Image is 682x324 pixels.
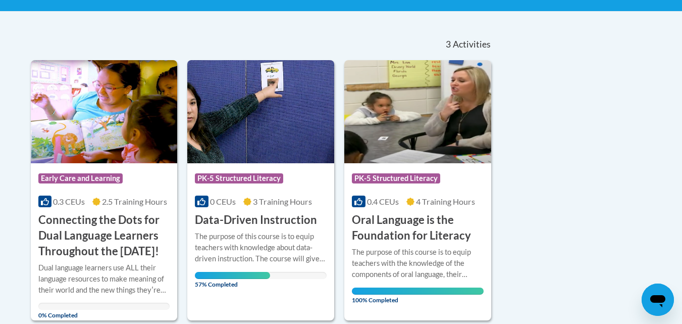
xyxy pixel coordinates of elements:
span: PK-5 Structured Literacy [352,173,440,183]
span: 0.3 CEUs [53,197,85,206]
div: Your progress [352,288,484,295]
div: Your progress [195,272,270,279]
span: 3 Training Hours [253,197,312,206]
span: 2.5 Training Hours [102,197,167,206]
div: Dual language learners use ALL their language resources to make meaning of their world and the ne... [38,262,170,296]
span: 0.4 CEUs [367,197,399,206]
div: The purpose of this course is to equip teachers with knowledge about data-driven instruction. The... [195,231,327,264]
span: Activities [453,39,491,50]
img: Course Logo [31,60,178,163]
a: Course LogoEarly Care and Learning0.3 CEUs2.5 Training Hours Connecting the Dots for Dual Languag... [31,60,178,320]
h3: Data-Driven Instruction [195,212,317,228]
img: Course Logo [187,60,334,163]
span: 100% Completed [352,288,484,304]
div: The purpose of this course is to equip teachers with the knowledge of the components of oral lang... [352,247,484,280]
a: Course LogoPK-5 Structured Literacy0 CEUs3 Training Hours Data-Driven InstructionThe purpose of t... [187,60,334,320]
span: PK-5 Structured Literacy [195,173,283,183]
span: 4 Training Hours [416,197,475,206]
span: 57% Completed [195,272,270,288]
h3: Connecting the Dots for Dual Language Learners Throughout the [DATE]! [38,212,170,259]
span: 3 [446,39,451,50]
iframe: Button to launch messaging window [642,284,674,316]
span: 0 CEUs [210,197,236,206]
span: Early Care and Learning [38,173,123,183]
a: Course LogoPK-5 Structured Literacy0.4 CEUs4 Training Hours Oral Language is the Foundation for L... [344,60,491,320]
h3: Oral Language is the Foundation for Literacy [352,212,484,244]
img: Course Logo [344,60,491,163]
